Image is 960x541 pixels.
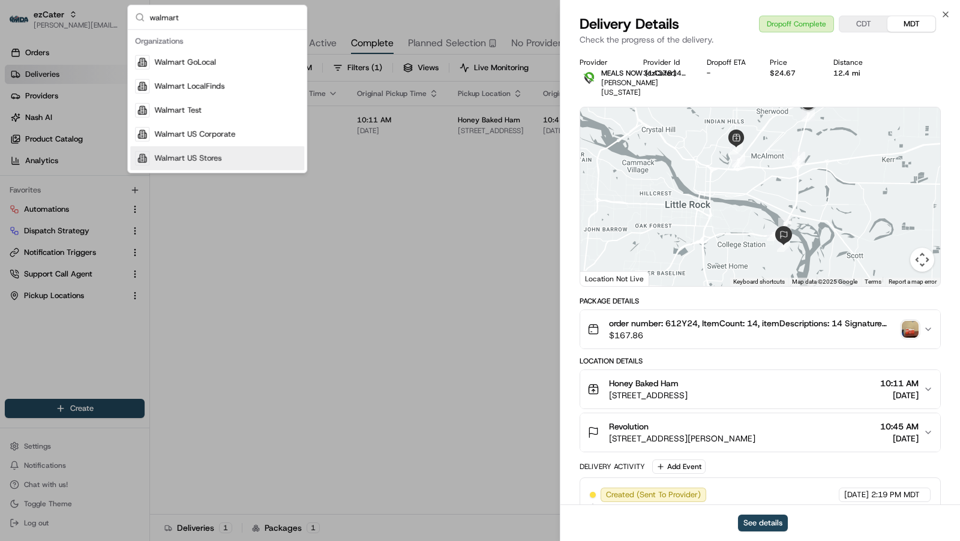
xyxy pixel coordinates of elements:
[601,78,658,97] span: [PERSON_NAME][US_STATE]
[609,377,679,389] span: Honey Baked Ham
[580,356,941,366] div: Location Details
[707,68,751,78] div: -
[609,317,897,329] span: order number: 612Y24, ItemCount: 14, itemDescriptions: 14 Signature Sandwich Boxed Lunches
[580,271,649,286] div: Location Not Live
[154,129,235,140] span: Walmart US Corporate
[580,310,940,348] button: order number: 612Y24, ItemCount: 14, itemDescriptions: 14 Signature Sandwich Boxed Lunches$167.86...
[770,68,814,78] div: $24.67
[580,370,940,408] button: Honey Baked Ham[STREET_ADDRESS]10:11 AM[DATE]
[844,489,869,500] span: [DATE]
[643,58,688,67] div: Provider Id
[910,248,934,272] button: Map camera controls
[609,389,688,401] span: [STREET_ADDRESS]
[839,16,887,32] button: CDT
[154,81,224,92] span: Walmart LocalFinds
[707,58,751,67] div: Dropoff ETA
[732,154,745,167] div: 2
[154,153,221,164] span: Walmart US Stores
[149,5,299,29] input: Search...
[871,489,920,500] span: 2:19 PM MDT
[738,515,788,531] button: See details
[580,413,940,452] button: Revolution[STREET_ADDRESS][PERSON_NAME]10:45 AM[DATE]
[130,32,304,50] div: Organizations
[154,105,202,116] span: Walmart Test
[580,14,679,34] span: Delivery Details
[767,228,780,241] div: 3
[580,296,941,306] div: Package Details
[154,57,216,68] span: Walmart GoLocal
[792,278,857,285] span: Map data ©2025 Google
[770,58,814,67] div: Price
[583,270,623,286] a: Open this area in Google Maps (opens a new window)
[777,239,790,252] div: 4
[652,459,706,474] button: Add Event
[733,278,785,286] button: Keyboard shortcuts
[580,462,645,471] div: Delivery Activity
[880,420,919,432] span: 10:45 AM
[778,218,791,231] div: 5
[609,432,755,444] span: [STREET_ADDRESS][PERSON_NAME]
[606,489,701,500] span: Created (Sent To Provider)
[601,68,677,78] span: MEALS NOW (ezCater)
[865,278,881,285] a: Terms
[880,432,919,444] span: [DATE]
[833,68,878,78] div: 12.4 mi
[889,278,937,285] a: Report a map error
[802,109,815,122] div: 7
[609,329,897,341] span: $167.86
[833,58,878,67] div: Distance
[583,270,623,286] img: Google
[902,321,919,338] img: photo_proof_of_delivery image
[580,34,941,46] p: Check the progress of the delivery.
[128,30,307,173] div: Suggestions
[887,16,935,32] button: MDT
[792,152,805,165] div: 6
[880,377,919,389] span: 10:11 AM
[730,142,743,155] div: 1
[643,68,688,78] button: 3143781453234180
[580,58,624,67] div: Provider
[580,68,599,88] img: melas_now_logo.png
[609,420,649,432] span: Revolution
[880,389,919,401] span: [DATE]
